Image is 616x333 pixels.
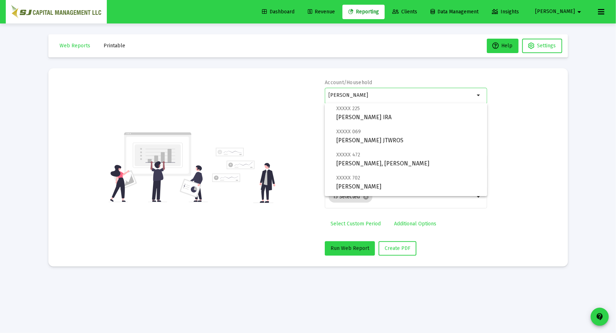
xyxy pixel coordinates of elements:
[11,5,101,19] img: Dashboard
[109,131,208,203] img: reporting
[302,5,341,19] a: Revenue
[262,9,294,15] span: Dashboard
[336,173,481,191] span: [PERSON_NAME]
[336,150,481,168] span: [PERSON_NAME], [PERSON_NAME]
[394,221,436,227] span: Additional Options
[325,79,372,86] label: Account/Household
[336,129,361,135] span: XXXXX 069
[425,5,484,19] a: Data Management
[329,190,475,204] mat-chip-list: Selection
[336,104,481,122] span: [PERSON_NAME] IRA
[212,148,275,203] img: reporting-alt
[386,5,423,19] a: Clients
[595,312,604,321] mat-icon: contact_support
[342,5,385,19] a: Reporting
[379,241,416,256] button: Create PDF
[329,191,372,203] mat-chip: 15 Selected
[493,43,513,49] span: Help
[392,9,417,15] span: Clients
[331,221,381,227] span: Select Custom Period
[54,39,96,53] button: Web Reports
[331,245,369,251] span: Run Web Report
[431,9,479,15] span: Data Management
[527,4,592,19] button: [PERSON_NAME]
[329,92,475,98] input: Search or select an account or household
[104,43,126,49] span: Printable
[60,43,91,49] span: Web Reports
[336,175,360,181] span: XXXXX 702
[487,39,519,53] button: Help
[486,5,525,19] a: Insights
[336,152,360,158] span: XXXXX 472
[98,39,131,53] button: Printable
[385,245,410,251] span: Create PDF
[475,91,484,100] mat-icon: arrow_drop_down
[492,9,519,15] span: Insights
[575,5,584,19] mat-icon: arrow_drop_down
[535,9,575,15] span: [PERSON_NAME]
[308,9,335,15] span: Revenue
[537,43,556,49] span: Settings
[475,193,484,201] mat-icon: arrow_drop_down
[348,9,379,15] span: Reporting
[363,194,370,200] mat-icon: cancel
[336,127,481,145] span: [PERSON_NAME] JTWROS
[256,5,300,19] a: Dashboard
[522,39,562,53] button: Settings
[325,241,375,256] button: Run Web Report
[336,105,360,112] span: XXXXX 225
